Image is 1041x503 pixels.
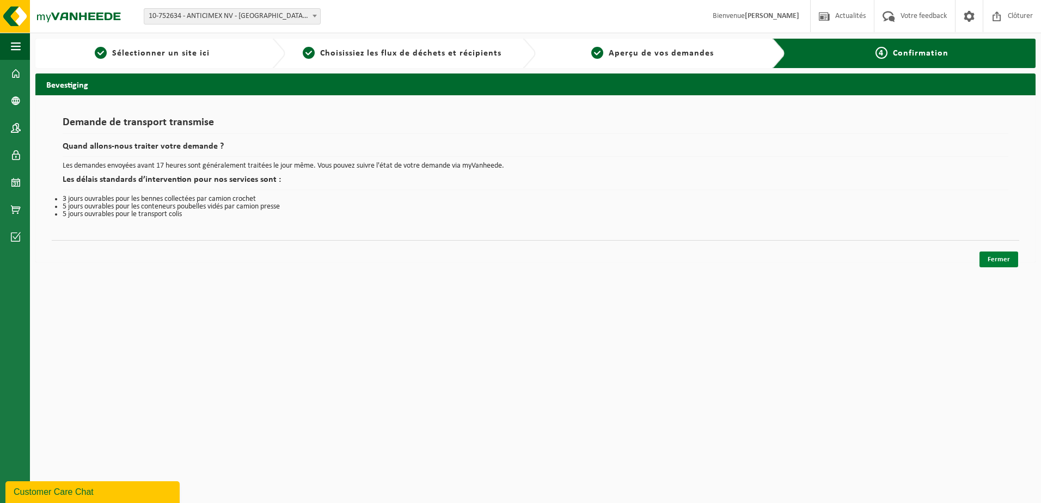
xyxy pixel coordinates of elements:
[63,117,1008,134] h1: Demande de transport transmise
[63,211,1008,218] li: 5 jours ouvrables pour le transport colis
[609,49,714,58] span: Aperçu de vos demandes
[63,203,1008,211] li: 5 jours ouvrables pour les conteneurs poubelles vidés par camion presse
[893,49,948,58] span: Confirmation
[63,162,1008,170] p: Les demandes envoyées avant 17 heures sont généralement traitées le jour même. Vous pouvez suivre...
[291,47,513,60] a: 2Choisissiez les flux de déchets et récipients
[35,73,1036,95] h2: Bevestiging
[95,47,107,59] span: 1
[63,175,1008,190] h2: Les délais standards d’intervention pour nos services sont :
[63,195,1008,203] li: 3 jours ouvrables pour les bennes collectées par camion crochet
[63,142,1008,157] h2: Quand allons-nous traiter votre demande ?
[144,8,321,24] span: 10-752634 - ANTICIMEX NV - SINT-PIETERS-LEEUW
[303,47,315,59] span: 2
[875,47,887,59] span: 4
[41,47,264,60] a: 1Sélectionner un site ici
[979,251,1018,267] a: Fermer
[320,49,501,58] span: Choisissiez les flux de déchets et récipients
[112,49,210,58] span: Sélectionner un site ici
[745,12,799,20] strong: [PERSON_NAME]
[541,47,764,60] a: 3Aperçu de vos demandes
[5,479,182,503] iframe: chat widget
[591,47,603,59] span: 3
[144,9,320,24] span: 10-752634 - ANTICIMEX NV - SINT-PIETERS-LEEUW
